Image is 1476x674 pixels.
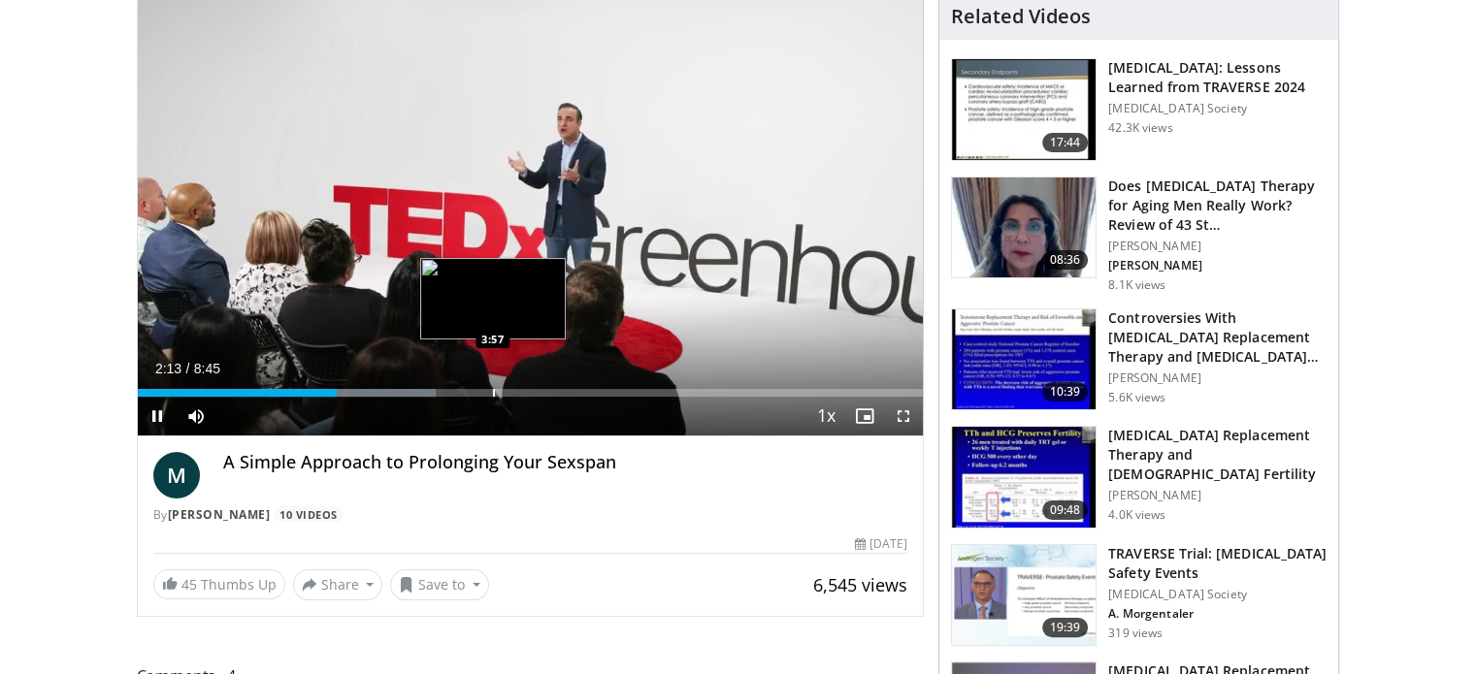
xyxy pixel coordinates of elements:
div: Progress Bar [138,389,924,397]
a: M [153,452,200,498]
button: Pause [138,397,177,435]
h3: Controversies With [MEDICAL_DATA] Replacement Therapy and [MEDICAL_DATA] Can… [1108,308,1327,367]
span: 17:44 [1042,133,1089,152]
a: 10:39 Controversies With [MEDICAL_DATA] Replacement Therapy and [MEDICAL_DATA] Can… [PERSON_NAME]... [951,308,1327,411]
img: 4d4bce34-7cbb-4531-8d0c-5308a71d9d6c.150x105_q85_crop-smart_upscale.jpg [952,177,1096,278]
img: image.jpeg [420,258,566,339]
p: 4.0K views [1108,507,1165,523]
p: [PERSON_NAME] [1108,239,1327,254]
span: 6,545 views [813,573,907,596]
h3: [MEDICAL_DATA] Replacement Therapy and [DEMOGRAPHIC_DATA] Fertility [1108,426,1327,484]
p: 8.1K views [1108,277,1165,293]
span: 10:39 [1042,382,1089,401]
span: / [186,361,190,376]
img: 58e29ddd-d015-4cd9-bf96-f28e303b730c.150x105_q85_crop-smart_upscale.jpg [952,427,1096,528]
p: [MEDICAL_DATA] Society [1108,587,1327,602]
p: 42.3K views [1108,120,1172,136]
a: 45 Thumbs Up [153,569,285,599]
h3: [MEDICAL_DATA]: Lessons Learned from TRAVERSE 2024 [1108,58,1327,97]
h3: Does [MEDICAL_DATA] Therapy for Aging Men Really Work? Review of 43 St… [1108,177,1327,235]
img: 9812f22f-d817-4923-ae6c-a42f6b8f1c21.png.150x105_q85_crop-smart_upscale.png [952,545,1096,646]
span: 19:39 [1042,618,1089,637]
span: 2:13 [155,361,181,376]
p: [PERSON_NAME] [1108,370,1327,386]
img: 418933e4-fe1c-4c2e-be56-3ce3ec8efa3b.150x105_q85_crop-smart_upscale.jpg [952,309,1096,410]
h4: Related Videos [951,5,1091,28]
div: [DATE] [855,535,907,553]
img: 1317c62a-2f0d-4360-bee0-b1bff80fed3c.150x105_q85_crop-smart_upscale.jpg [952,59,1096,160]
button: Enable picture-in-picture mode [845,397,884,435]
span: 09:48 [1042,500,1089,520]
a: 10 Videos [274,506,344,523]
button: Mute [177,397,215,435]
span: 8:45 [194,361,220,376]
p: 319 views [1108,626,1163,641]
p: 5.6K views [1108,390,1165,405]
a: 09:48 [MEDICAL_DATA] Replacement Therapy and [DEMOGRAPHIC_DATA] Fertility [PERSON_NAME] 4.0K views [951,426,1327,529]
p: [PERSON_NAME] [1108,488,1327,503]
span: 45 [181,575,197,594]
button: Fullscreen [884,397,923,435]
p: [PERSON_NAME] [1108,258,1327,273]
h3: TRAVERSE Trial: [MEDICAL_DATA] Safety Events [1108,544,1327,583]
h4: A Simple Approach to Prolonging Your Sexspan [223,452,908,473]
a: 17:44 [MEDICAL_DATA]: Lessons Learned from TRAVERSE 2024 [MEDICAL_DATA] Society 42.3K views [951,58,1327,161]
a: 19:39 TRAVERSE Trial: [MEDICAL_DATA] Safety Events [MEDICAL_DATA] Society A. Morgentaler 319 views [951,544,1327,647]
button: Playback Rate [806,397,845,435]
span: 08:36 [1042,250,1089,270]
button: Save to [390,569,489,600]
a: [PERSON_NAME] [168,506,271,523]
p: A. Morgentaler [1108,606,1327,622]
a: 08:36 Does [MEDICAL_DATA] Therapy for Aging Men Really Work? Review of 43 St… [PERSON_NAME] [PERS... [951,177,1327,293]
p: [MEDICAL_DATA] Society [1108,101,1327,116]
button: Share [293,569,383,600]
div: By [153,506,908,524]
